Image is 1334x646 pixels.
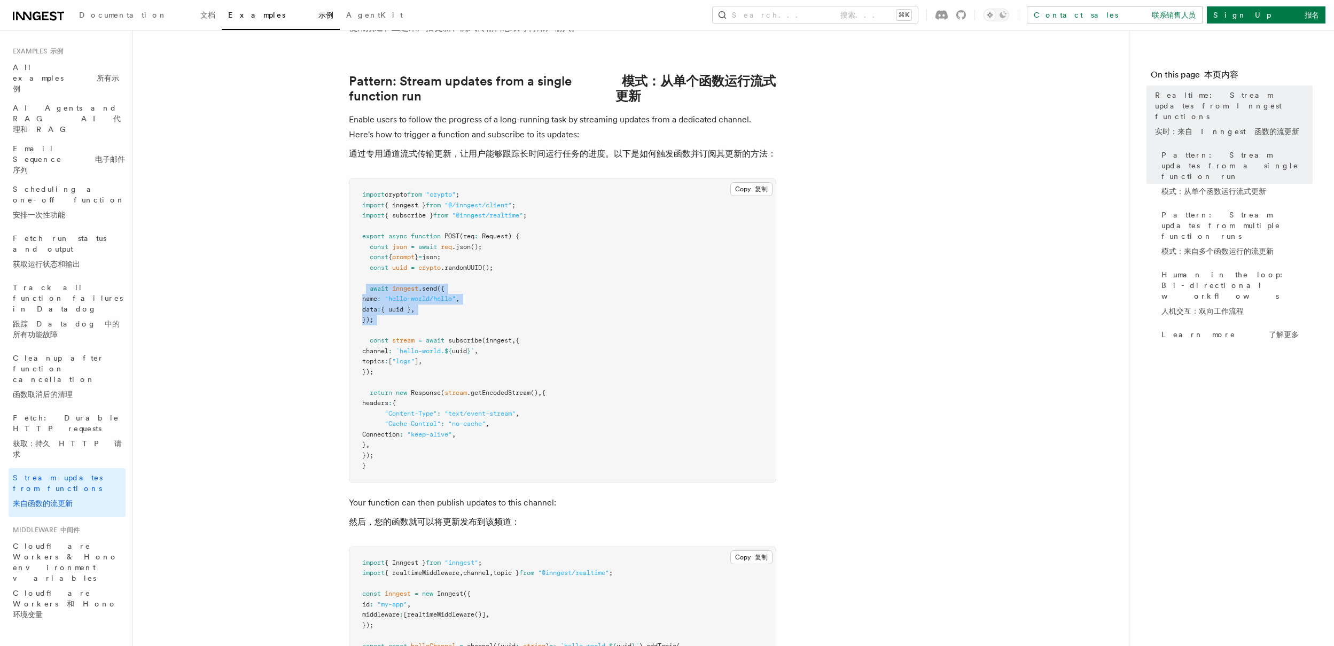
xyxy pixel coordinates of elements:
[456,295,459,302] span: ,
[1027,6,1203,24] a: Contact sales 联系销售人员
[444,389,467,396] span: stream
[1152,11,1196,19] font: 联系销售人员
[1161,209,1313,261] span: Pattern: Stream updates from multiple function runs
[370,243,388,251] span: const
[437,285,444,292] span: ({
[471,347,474,355] span: `
[392,337,415,344] span: stream
[366,441,370,448] span: ,
[415,253,418,261] span: }
[13,439,122,458] font: 获取：持久 HTTP 请求
[13,104,121,134] span: AI Agents and RAG
[418,243,437,251] span: await
[362,559,385,566] span: import
[418,337,422,344] span: =
[392,357,415,365] span: "logs"
[471,243,482,251] span: ();
[531,389,538,396] span: ()
[362,441,366,448] span: }
[400,611,403,618] span: :
[411,264,415,271] span: =
[349,517,520,527] font: 然后，您的函数就可以将更新发布到该频道：
[422,253,441,261] span: json;
[452,243,471,251] span: .json
[318,11,333,19] font: 示例
[1161,269,1313,321] span: Human in the loop: Bi-directional workflows
[426,191,456,198] span: "crypto"
[13,185,125,219] span: Scheduling a one-off function
[474,611,486,618] span: ()]
[426,201,441,209] span: from
[9,536,126,628] a: Cloudflare Workers & Hono environment variablesCloudflare Workers 和 Hono 环境变量
[444,410,516,417] span: "text/event-stream"
[615,73,776,104] font: 模式：从单个函数运行流式更新
[489,569,493,577] span: ,
[1157,265,1313,325] a: Human in the loop: Bi-directional workflows人机交互：双向工作流程
[370,601,373,608] span: :
[388,253,392,261] span: {
[392,285,418,292] span: inngest
[381,306,411,313] span: { uuid }
[542,389,545,396] span: {
[362,368,373,376] span: });
[516,337,519,344] span: {
[1161,329,1299,340] span: Learn more
[388,347,392,355] span: :
[385,569,459,577] span: { realtimeMiddleware
[13,144,125,174] span: Email Sequence
[1157,325,1313,344] a: Learn more 了解更多
[13,283,126,339] span: Track all function failures in Datadog
[459,569,463,577] span: ,
[415,357,418,365] span: ]
[1305,11,1319,19] font: 报名
[13,414,126,458] span: Fetch: Durable HTTP requests
[444,201,512,209] span: "@/inngest/client"
[433,212,448,219] span: from
[482,232,508,240] span: Request
[452,431,456,438] span: ,
[467,389,531,396] span: .getEncodedStream
[407,191,422,198] span: from
[411,389,441,396] span: Response
[418,357,422,365] span: ,
[362,601,370,608] span: id
[385,201,426,209] span: { inngest }
[13,260,80,268] font: 获取运行状态和输出
[9,180,126,229] a: Scheduling a one-off function安排一次性功能
[392,243,407,251] span: json
[13,542,126,619] span: Cloudflare Workers & Hono environment variables
[13,390,73,399] font: 函数取消后的清理
[388,357,392,365] span: [
[459,232,474,240] span: (req
[896,10,911,20] kbd: ⌘K
[385,295,456,302] span: "hello-world/hello"
[13,499,73,508] font: 来自函数的流更新
[523,212,527,219] span: ;
[362,462,366,469] span: }
[370,337,388,344] span: const
[452,347,467,355] span: uuid
[370,389,392,396] span: return
[9,278,126,348] a: Track all function failures in Datadog跟踪 Datadog 中的所有功能故障
[713,6,918,24] button: Search... 搜索...⌘K
[385,191,407,198] span: crypto
[422,590,433,597] span: new
[415,590,418,597] span: =
[362,431,400,438] span: Connection
[444,559,478,566] span: "inngest"
[441,389,444,396] span: (
[222,3,340,30] a: Examples 示例
[73,3,222,29] a: Documentation 文档
[403,611,407,618] span: [
[362,306,377,313] span: data
[385,559,426,566] span: { Inngest }
[377,295,381,302] span: :
[13,473,103,508] span: Stream updates from functions
[437,590,463,597] span: Inngest
[362,621,373,629] span: });
[1151,68,1313,85] h4: On this page
[362,212,385,219] span: import
[370,285,388,292] span: await
[1157,145,1313,205] a: Pattern: Stream updates from a single function run模式：从单个函数运行流式更新
[9,58,126,98] a: All examples 所有示例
